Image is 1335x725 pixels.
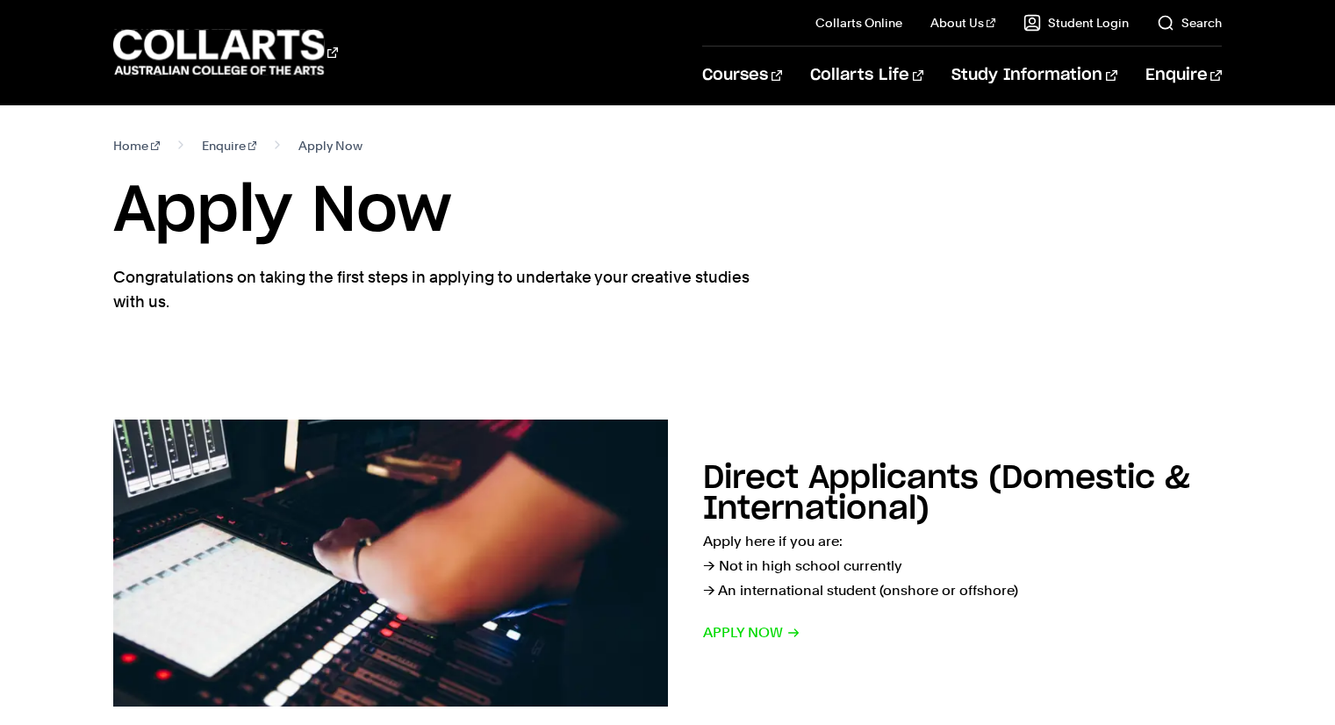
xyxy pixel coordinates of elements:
[810,47,923,104] a: Collarts Life
[703,621,800,645] span: Apply now
[702,47,782,104] a: Courses
[202,133,257,158] a: Enquire
[298,133,362,158] span: Apply Now
[113,265,754,314] p: Congratulations on taking the first steps in applying to undertake your creative studies with us.
[113,27,338,77] div: Go to homepage
[703,529,1222,603] p: Apply here if you are: → Not in high school currently → An international student (onshore or offs...
[113,172,1221,251] h1: Apply Now
[815,14,902,32] a: Collarts Online
[1157,14,1222,32] a: Search
[930,14,995,32] a: About Us
[703,463,1190,525] h2: Direct Applicants (Domestic & International)
[113,420,1221,707] a: Direct Applicants (Domestic & International) Apply here if you are:→ Not in high school currently...
[113,133,160,158] a: Home
[951,47,1116,104] a: Study Information
[1145,47,1222,104] a: Enquire
[1023,14,1129,32] a: Student Login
